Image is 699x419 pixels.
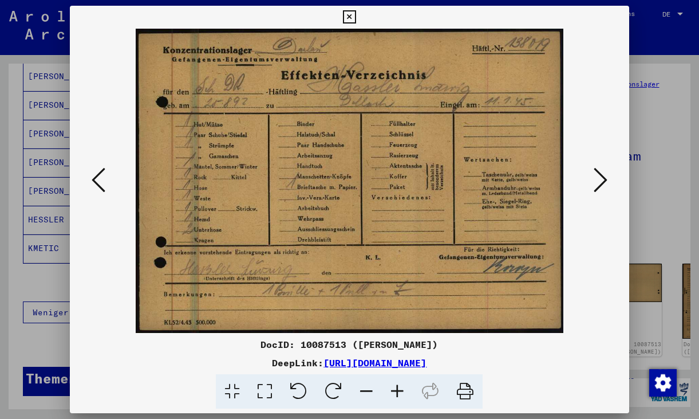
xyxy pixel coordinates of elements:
img: Zustimmung ändern [649,369,677,397]
div: Zustimmung ändern [649,369,676,396]
a: [URL][DOMAIN_NAME] [323,357,426,369]
img: 001.jpg [109,29,590,333]
div: DocID: 10087513 ([PERSON_NAME]) [70,338,629,351]
div: DeepLink: [70,356,629,370]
